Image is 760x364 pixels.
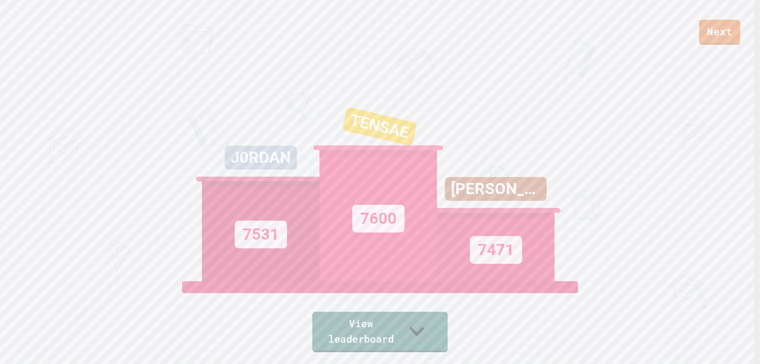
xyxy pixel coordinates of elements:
[342,107,417,146] div: TENSAE
[445,177,547,201] div: [PERSON_NAME]😝😕😏😁
[352,205,405,233] div: 7600
[312,312,448,352] a: View leaderboard
[470,236,522,264] div: 7471
[225,146,297,170] div: J0RDAN
[235,221,287,248] div: 7531
[699,20,740,45] a: Next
